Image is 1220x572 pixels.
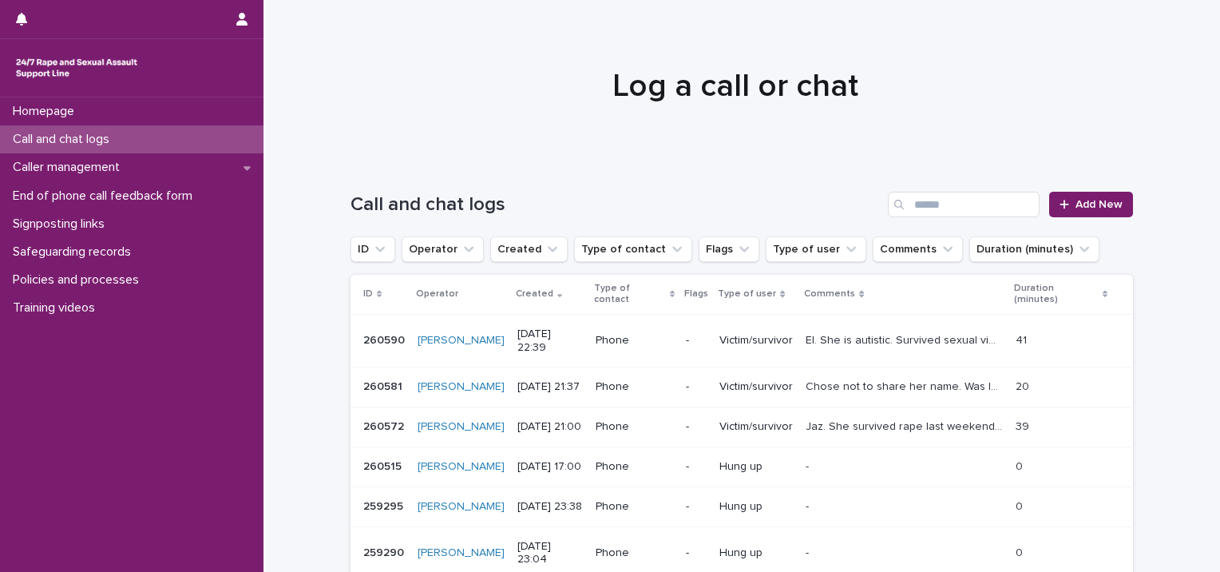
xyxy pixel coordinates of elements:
[490,236,568,262] button: Created
[804,285,855,303] p: Comments
[888,192,1040,217] input: Search
[517,500,583,514] p: [DATE] 23:38
[6,160,133,175] p: Caller management
[418,334,505,348] a: [PERSON_NAME]
[719,334,793,348] p: Victim/survivor
[719,500,793,514] p: Hung up
[418,546,505,560] a: [PERSON_NAME]
[873,236,963,262] button: Comments
[969,236,1099,262] button: Duration (minutes)
[351,447,1133,487] tr: 260515260515 [PERSON_NAME] [DATE] 17:00Phone-Hung up-- 00
[351,407,1133,447] tr: 260572260572 [PERSON_NAME] [DATE] 21:00Phone-Victim/survivorJaz. She survived rape last weekend b...
[596,380,673,394] p: Phone
[1049,192,1133,217] a: Add New
[686,460,707,474] p: -
[351,193,881,216] h1: Call and chat logs
[806,543,812,560] p: -
[351,236,395,262] button: ID
[517,420,583,434] p: [DATE] 21:00
[363,285,373,303] p: ID
[596,500,673,514] p: Phone
[6,300,108,316] p: Training videos
[418,380,505,394] a: [PERSON_NAME]
[686,420,707,434] p: -
[719,420,793,434] p: Victim/survivor
[351,487,1133,526] tr: 259295259295 [PERSON_NAME] [DATE] 23:38Phone-Hung up-- 00
[418,500,505,514] a: [PERSON_NAME]
[686,500,707,514] p: -
[686,334,707,348] p: -
[596,334,673,348] p: Phone
[806,497,812,514] p: -
[6,132,122,147] p: Call and chat logs
[402,236,484,262] button: Operator
[363,497,406,514] p: 259295
[1016,543,1026,560] p: 0
[351,367,1133,407] tr: 260581260581 [PERSON_NAME] [DATE] 21:37Phone-Victim/survivorChose not to share her name. Was leav...
[418,460,505,474] a: [PERSON_NAME]
[594,280,666,309] p: Type of contact
[1016,417,1032,434] p: 39
[363,377,406,394] p: 260581
[719,380,793,394] p: Victim/survivor
[344,67,1127,105] h1: Log a call or chat
[6,244,144,260] p: Safeguarding records
[806,377,1005,394] p: Chose not to share her name. Was leaving silences between sharing. Phrase: "Sorry". Survived sexu...
[6,189,205,204] p: End of phone call feedback form
[416,285,458,303] p: Operator
[351,314,1133,367] tr: 260590260590 [PERSON_NAME] [DATE] 22:39Phone-Victim/survivorEl. She is autistic. Survived sexual ...
[806,457,812,474] p: -
[363,543,407,560] p: 259290
[363,417,407,434] p: 260572
[686,546,707,560] p: -
[6,216,117,232] p: Signposting links
[766,236,866,262] button: Type of user
[517,328,583,355] p: [DATE] 22:39
[699,236,759,262] button: Flags
[517,540,583,567] p: [DATE] 23:04
[1016,497,1026,514] p: 0
[363,457,405,474] p: 260515
[1014,280,1099,309] p: Duration (minutes)
[418,420,505,434] a: [PERSON_NAME]
[363,331,408,348] p: 260590
[1016,331,1030,348] p: 41
[806,331,1005,348] p: El. She is autistic. Survived sexual violence by a peer and rape at 21. Survived sexual assault b...
[1075,199,1123,210] span: Add New
[13,52,141,84] img: rhQMoQhaT3yELyF149Cw
[516,285,553,303] p: Created
[1016,457,1026,474] p: 0
[1016,377,1032,394] p: 20
[806,417,1005,434] p: Jaz. She survived rape last weekend by a man she knew. Explored her having a conversation with hi...
[719,546,793,560] p: Hung up
[684,285,708,303] p: Flags
[686,380,707,394] p: -
[517,460,583,474] p: [DATE] 17:00
[6,272,152,288] p: Policies and processes
[596,546,673,560] p: Phone
[719,460,793,474] p: Hung up
[574,236,692,262] button: Type of contact
[517,380,583,394] p: [DATE] 21:37
[596,420,673,434] p: Phone
[6,104,87,119] p: Homepage
[596,460,673,474] p: Phone
[718,285,776,303] p: Type of user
